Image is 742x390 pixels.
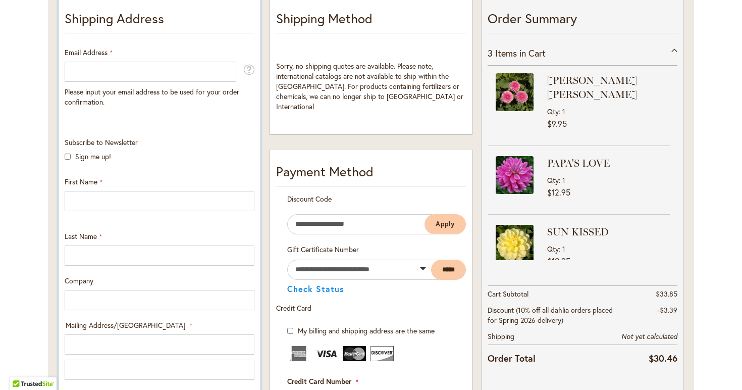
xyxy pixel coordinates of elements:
[488,47,493,59] span: 3
[649,352,677,364] span: $30.46
[287,245,359,254] span: Gift Certificate Number
[495,47,546,59] span: Items in Cart
[298,326,435,335] span: My billing and shipping address are the same
[547,118,567,129] span: $9.95
[436,220,455,228] span: Apply
[488,351,536,365] strong: Order Total
[65,177,97,186] span: First Name
[276,61,463,111] span: Sorry, no shipping quotes are available. Please note, international catalogs are not available to...
[547,156,667,170] strong: PAPA'S LOVE
[276,9,466,33] p: Shipping Method
[621,332,677,341] span: Not yet calculated
[547,73,667,102] strong: [PERSON_NAME] [PERSON_NAME]
[488,9,677,33] p: Order Summary
[547,175,559,185] span: Qty
[287,285,344,293] button: Check Status
[562,244,565,254] span: 1
[276,162,466,186] div: Payment Method
[656,289,677,299] span: $33.85
[547,256,570,266] span: $10.95
[343,346,366,361] img: MasterCard
[287,376,351,386] span: Credit Card Number
[488,305,613,325] span: Discount (10% off all dahlia orders placed for Spring 2026 delivery)
[547,244,559,254] span: Qty
[496,225,534,263] img: SUN KISSED
[8,354,36,382] iframe: Launch Accessibility Center
[65,137,138,147] span: Subscribe to Newsletter
[65,47,108,57] span: Email Address
[547,187,570,198] span: $12.95
[75,152,111,161] label: Sign me up!
[370,346,394,361] img: Discover
[488,331,514,341] span: Shipping
[547,225,667,239] strong: SUN KISSED
[488,285,614,302] th: Cart Subtotal
[287,194,332,204] span: Discount Code
[496,156,534,194] img: PAPA'S LOVE
[287,346,310,361] img: American Express
[65,87,239,107] span: Please input your email address to be used for your order confirmation.
[547,107,559,116] span: Qty
[562,107,565,116] span: 1
[425,214,466,234] button: Apply
[657,305,677,315] span: -$3.39
[562,175,565,185] span: 1
[315,346,338,361] img: Visa
[65,9,254,33] p: Shipping Address
[66,320,185,330] span: Mailing Address/[GEOGRAPHIC_DATA]
[65,276,93,285] span: Company
[276,303,311,313] span: Credit Card
[65,231,97,241] span: Last Name
[496,73,534,111] img: BETTY ANNE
